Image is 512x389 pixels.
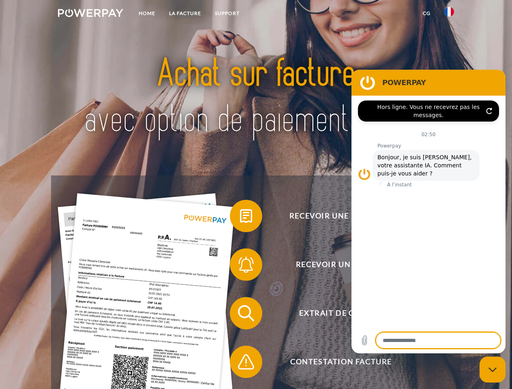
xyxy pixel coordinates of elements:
[230,346,441,378] button: Contestation Facture
[480,357,506,383] iframe: Bouton de lancement de la fenêtre de messagerie, conversation en cours
[162,6,208,21] a: LA FACTURE
[416,6,437,21] a: CG
[77,39,435,155] img: title-powerpay_fr.svg
[351,70,506,353] iframe: Fenêtre de messagerie
[242,297,440,329] span: Extrait de compte
[236,352,256,372] img: qb_warning.svg
[236,206,256,226] img: qb_bill.svg
[58,9,123,17] img: logo-powerpay-white.svg
[230,297,441,329] button: Extrait de compte
[132,6,162,21] a: Home
[236,303,256,323] img: qb_search.svg
[230,248,441,281] button: Recevoir un rappel?
[236,254,256,275] img: qb_bell.svg
[242,248,440,281] span: Recevoir un rappel?
[242,346,440,378] span: Contestation Facture
[208,6,246,21] a: Support
[242,200,440,232] span: Recevoir une facture ?
[230,200,441,232] button: Recevoir une facture ?
[444,7,454,17] img: fr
